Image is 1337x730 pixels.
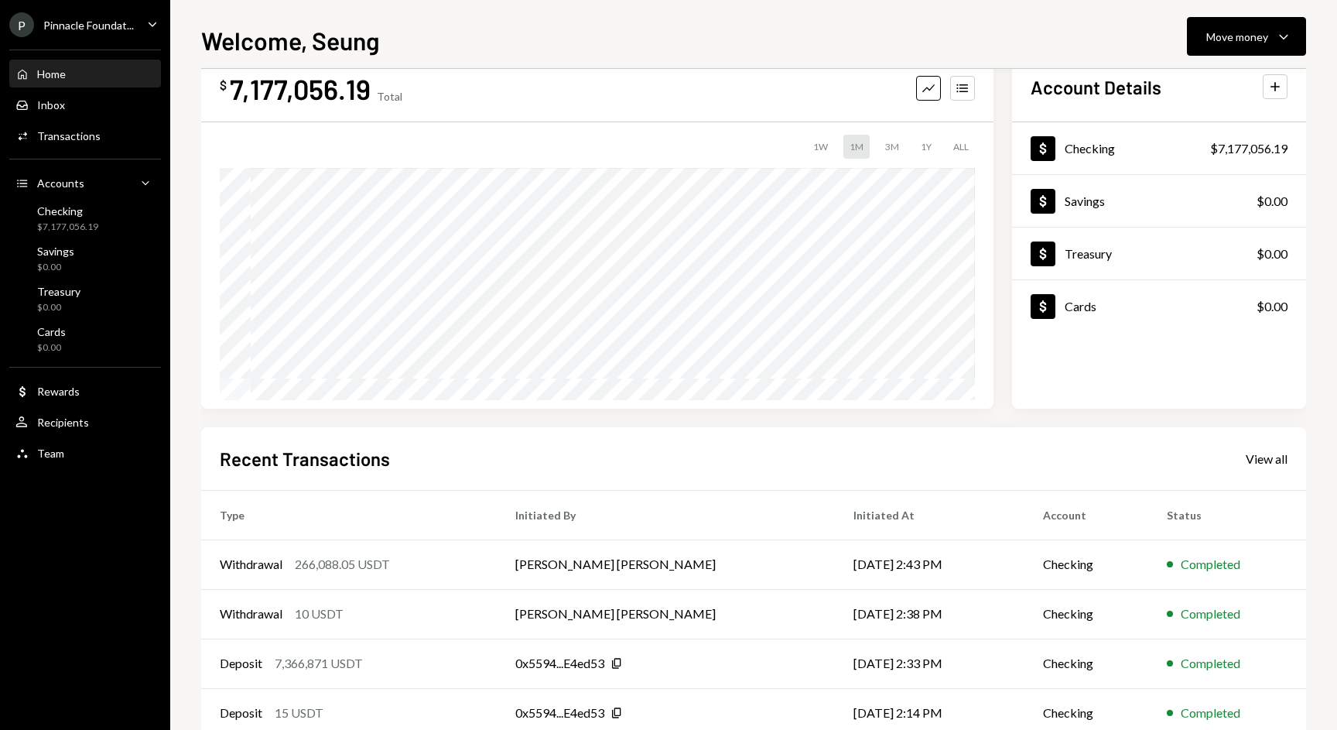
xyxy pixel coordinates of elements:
div: Inbox [37,98,65,111]
div: 1M [843,135,870,159]
div: 1W [807,135,834,159]
a: Treasury$0.00 [9,280,161,317]
a: Treasury$0.00 [1012,228,1306,279]
h2: Recent Transactions [220,446,390,471]
td: Checking [1024,639,1149,688]
div: $0.00 [37,341,66,355]
div: Recipients [37,416,89,429]
th: Status [1148,490,1306,540]
div: 7,366,871 USDT [275,654,363,673]
div: Team [37,447,64,460]
div: Withdrawal [220,555,282,574]
h1: Welcome, Seung [201,25,380,56]
div: $ [220,77,227,93]
div: 7,177,056.19 [230,71,371,106]
div: $0.00 [37,261,74,274]
td: Checking [1024,540,1149,589]
div: 15 USDT [275,704,323,722]
div: ALL [947,135,975,159]
div: Move money [1206,29,1268,45]
div: Completed [1181,605,1240,623]
div: $7,177,056.19 [1210,139,1287,158]
div: Treasury [37,285,80,298]
div: Pinnacle Foundat... [43,19,134,32]
div: Withdrawal [220,605,282,623]
div: 3M [879,135,905,159]
a: Cards$0.00 [1012,280,1306,332]
a: Rewards [9,377,161,405]
a: Accounts [9,169,161,197]
div: Completed [1181,704,1240,722]
a: Team [9,439,161,467]
h2: Account Details [1031,74,1161,100]
th: Type [201,490,497,540]
td: [PERSON_NAME] [PERSON_NAME] [497,589,835,639]
div: Checking [1065,141,1115,156]
div: $7,177,056.19 [37,221,98,234]
div: Cards [1065,299,1096,314]
div: Rewards [37,385,80,398]
div: Total [377,90,402,103]
div: 1Y [915,135,938,159]
div: Treasury [1065,246,1112,261]
th: Initiated At [835,490,1024,540]
td: [DATE] 2:33 PM [835,639,1024,688]
div: Completed [1181,555,1240,574]
a: Checking$7,177,056.19 [9,200,161,237]
div: 10 USDT [295,605,344,623]
td: [DATE] 2:43 PM [835,540,1024,589]
div: Accounts [37,177,84,190]
a: View all [1246,450,1287,467]
div: $0.00 [1257,297,1287,316]
a: Cards$0.00 [9,320,161,358]
div: Deposit [220,704,262,722]
div: Checking [37,204,98,218]
a: Savings$0.00 [9,240,161,277]
div: Completed [1181,654,1240,673]
th: Initiated By [497,490,835,540]
div: 0x5594...E4ed53 [515,654,604,673]
a: Transactions [9,122,161,149]
div: $0.00 [37,301,80,314]
div: 0x5594...E4ed53 [515,704,604,722]
a: Savings$0.00 [1012,175,1306,227]
div: $0.00 [1257,192,1287,211]
a: Recipients [9,408,161,436]
a: Inbox [9,91,161,118]
th: Account [1024,490,1149,540]
td: [DATE] 2:38 PM [835,589,1024,639]
button: Move money [1187,17,1306,56]
div: Home [37,67,66,81]
div: Cards [37,325,66,338]
a: Checking$7,177,056.19 [1012,122,1306,174]
td: [PERSON_NAME] [PERSON_NAME] [497,540,835,589]
div: 266,088.05 USDT [295,555,390,574]
div: Deposit [220,654,262,673]
a: Home [9,60,161,87]
div: View all [1246,451,1287,467]
div: Transactions [37,129,101,142]
div: Savings [37,245,74,258]
td: Checking [1024,589,1149,639]
div: P [9,12,34,37]
div: $0.00 [1257,245,1287,263]
div: Savings [1065,194,1105,208]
